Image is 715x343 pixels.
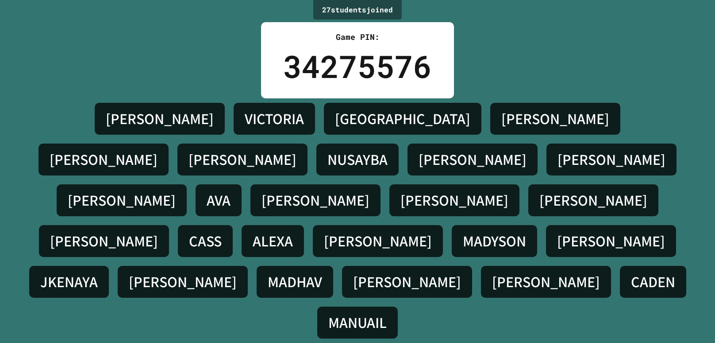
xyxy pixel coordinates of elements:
h4: MADYSON [463,232,526,250]
h4: MANUAIL [328,313,387,332]
div: 34275576 [283,43,432,90]
h4: VICTORIA [245,109,304,128]
h4: [PERSON_NAME] [68,191,176,210]
h4: CASS [189,232,222,250]
h4: CADEN [631,273,675,291]
h4: [PERSON_NAME] [50,150,158,169]
h4: [PERSON_NAME] [129,273,237,291]
h4: [PERSON_NAME] [50,232,158,250]
h4: [PERSON_NAME] [557,232,665,250]
h4: MADHAV [268,273,322,291]
h4: AVA [207,191,231,210]
h4: [PERSON_NAME] [106,109,214,128]
h4: [PERSON_NAME] [539,191,647,210]
h4: [PERSON_NAME] [353,273,461,291]
h4: [GEOGRAPHIC_DATA] [335,109,470,128]
h4: [PERSON_NAME] [400,191,508,210]
h4: [PERSON_NAME] [188,150,296,169]
div: Game PIN: [283,31,432,43]
h4: [PERSON_NAME] [557,150,665,169]
h4: NUSAYBA [327,150,388,169]
h4: [PERSON_NAME] [501,109,609,128]
h4: [PERSON_NAME] [419,150,527,169]
h4: [PERSON_NAME] [261,191,369,210]
h4: [PERSON_NAME] [324,232,432,250]
h4: ALEXA [253,232,293,250]
h4: [PERSON_NAME] [492,273,600,291]
h4: JKENAYA [40,273,98,291]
